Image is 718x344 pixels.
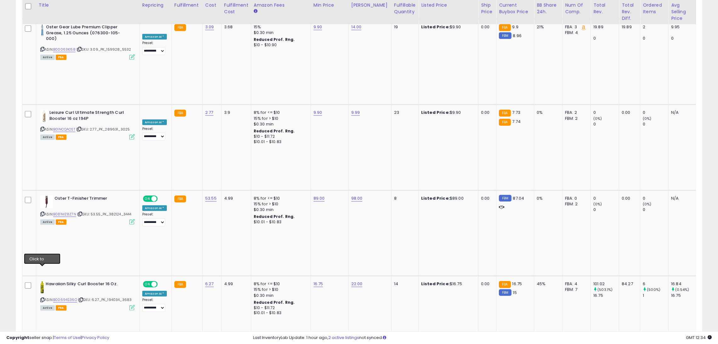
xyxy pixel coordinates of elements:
div: $10.01 - $10.83 [254,139,306,145]
a: B00063KI58 [53,47,76,52]
div: $9.90 [421,24,473,30]
div: 0% [537,110,557,115]
div: Current Buybox Price [499,2,531,15]
div: FBM: 2 [565,116,586,121]
span: 2025-08-12 12:34 GMT [686,335,712,341]
a: Privacy Policy [82,335,109,341]
span: All listings currently available for purchase on Amazon [40,135,55,140]
div: 16.75 [593,293,619,298]
div: 9.95 [671,24,697,30]
div: Num of Comp. [565,2,588,15]
div: 0 [643,196,668,201]
div: 0% [537,196,557,201]
div: 15% for > $10 [254,116,306,121]
div: 21% [537,24,557,30]
small: FBA [499,281,511,288]
span: 16.75 [512,281,522,287]
small: FBA [499,110,511,117]
div: Amazon AI * [142,205,167,211]
div: 16.84 [671,281,697,287]
div: Fulfillment Cost [224,2,248,15]
div: 0 [593,207,619,213]
span: All listings currently available for purchase on Amazon [40,55,55,60]
div: 0 [643,207,668,213]
div: Amazon AI * [142,34,167,40]
b: Reduced Prof. Rng. [254,37,295,42]
div: 0 [593,121,619,127]
span: | SKU: 2.77_PK_289631_3025 [76,127,130,132]
div: 0 [593,196,619,201]
a: B01NCQAOST [53,127,75,132]
div: Preset: [142,127,167,141]
div: 0.00 [481,281,491,287]
div: Avg Selling Price [671,2,694,22]
div: $0.30 min [254,293,306,298]
div: 23 [394,110,414,115]
small: FBM [499,289,511,296]
div: 16.75 [671,293,697,298]
div: ASIN: [40,281,135,310]
div: Listed Price [421,2,476,8]
span: ON [144,196,151,201]
small: FBA [174,281,186,288]
div: FBM: 2 [565,201,586,207]
div: 2 [643,24,668,30]
div: $0.30 min [254,121,306,127]
div: 19.89 [622,24,635,30]
span: All listings currently available for purchase on Amazon [40,305,55,311]
a: 9.90 [314,24,322,30]
small: FBA [174,24,186,31]
div: Title [39,2,137,8]
div: Preset: [142,41,167,55]
div: 8% for <= $10 [254,110,306,115]
div: 0.00 [481,196,491,201]
div: BB Share 24h. [537,2,560,15]
div: 0 [643,36,668,41]
div: 0.00 [622,110,635,115]
div: Fulfillable Quantity [394,2,416,15]
div: 0.00 [481,24,491,30]
div: Min Price [314,2,346,8]
div: ASIN: [40,196,135,224]
div: 3.68 [224,24,246,30]
small: (500%) [647,287,660,292]
small: (0%) [643,116,652,121]
div: 45% [537,281,557,287]
div: 101.02 [593,281,619,287]
a: 98.00 [351,195,363,202]
div: 3.9 [224,110,246,115]
div: N/A [671,196,692,201]
div: $0.30 min [254,30,306,36]
div: FBA: 3 [565,24,586,30]
div: N/A [671,110,692,115]
div: ASIN: [40,24,135,59]
div: 8 [394,196,414,201]
span: OFF [157,282,167,287]
span: 15 [513,290,517,296]
a: 89.00 [314,195,325,202]
b: Listed Price: [421,109,450,115]
small: (0%) [593,202,602,207]
span: All listings currently available for purchase on Amazon [40,219,55,225]
div: 19 [394,24,414,30]
b: Reduced Prof. Rng. [254,214,295,219]
span: 8.96 [513,33,522,39]
b: Hawaiian Silky Curl Booster 16 Oz. [46,281,122,289]
div: 0 [593,36,619,41]
b: Reduced Prof. Rng. [254,300,295,305]
div: Ship Price [481,2,494,15]
span: ON [144,282,151,287]
div: Preset: [142,298,167,312]
div: 15% [254,24,306,30]
small: FBM [499,195,511,202]
div: 1 [643,293,668,298]
div: FBM: 7 [565,287,586,292]
div: Fulfillment [174,2,200,8]
div: Cost [205,2,219,8]
div: 0 [593,110,619,115]
small: FBA [174,110,186,117]
small: (0%) [643,202,652,207]
span: FBA [56,305,66,311]
div: $10 - $10.90 [254,42,306,48]
small: (0.54%) [675,287,689,292]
